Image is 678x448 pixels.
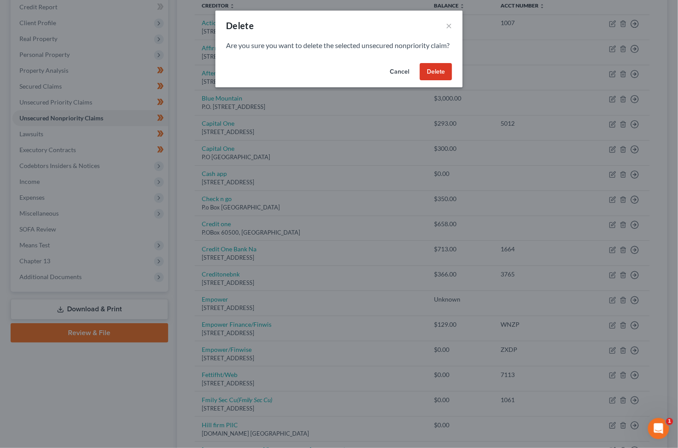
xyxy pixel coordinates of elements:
[446,20,452,31] button: ×
[666,418,673,425] span: 1
[383,63,416,81] button: Cancel
[226,19,254,32] div: Delete
[226,41,452,51] p: Are you sure you want to delete the selected unsecured nonpriority claim?
[420,63,452,81] button: Delete
[648,418,669,439] iframe: Intercom live chat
